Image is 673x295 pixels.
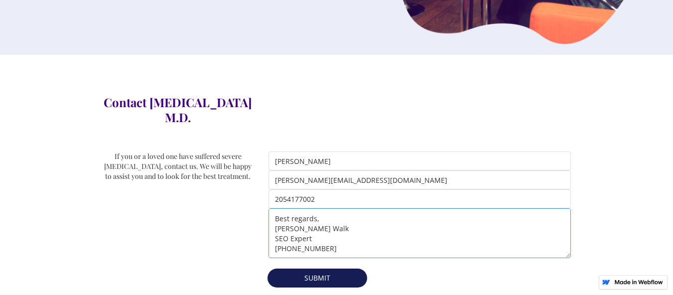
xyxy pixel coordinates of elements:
[269,189,571,208] input: Enter your Phone Number
[103,151,254,181] div: If you or a loved one have suffered severe [MEDICAL_DATA], contact us. We will be happy to assist...
[269,151,571,170] input: Enter your name
[614,280,663,285] img: Made in Webflow
[269,170,571,189] input: Enter your email
[269,151,571,289] form: Email Form
[268,269,367,288] input: Submit
[103,95,254,125] h3: Contact [MEDICAL_DATA] M.D.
